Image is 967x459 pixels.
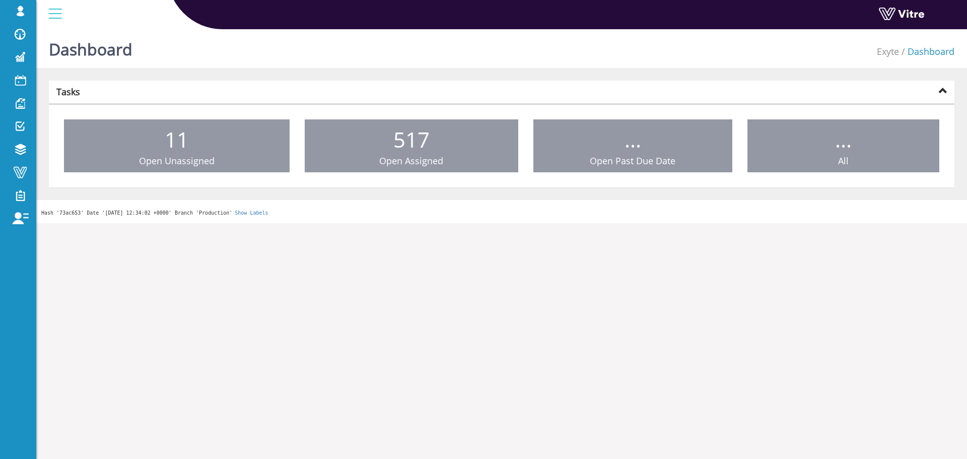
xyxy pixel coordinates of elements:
[625,125,641,154] span: ...
[590,155,675,167] span: Open Past Due Date
[877,45,899,57] a: Exyte
[64,119,290,173] a: 11 Open Unassigned
[56,86,80,98] strong: Tasks
[235,210,268,216] a: Show Labels
[139,155,215,167] span: Open Unassigned
[747,119,940,173] a: ... All
[533,119,732,173] a: ... Open Past Due Date
[899,45,954,58] li: Dashboard
[379,155,443,167] span: Open Assigned
[838,155,849,167] span: All
[41,210,232,216] span: Hash '73ac653' Date '[DATE] 12:34:02 +0000' Branch 'Production'
[165,125,189,154] span: 11
[305,119,519,173] a: 517 Open Assigned
[393,125,430,154] span: 517
[835,125,852,154] span: ...
[49,25,132,68] h1: Dashboard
